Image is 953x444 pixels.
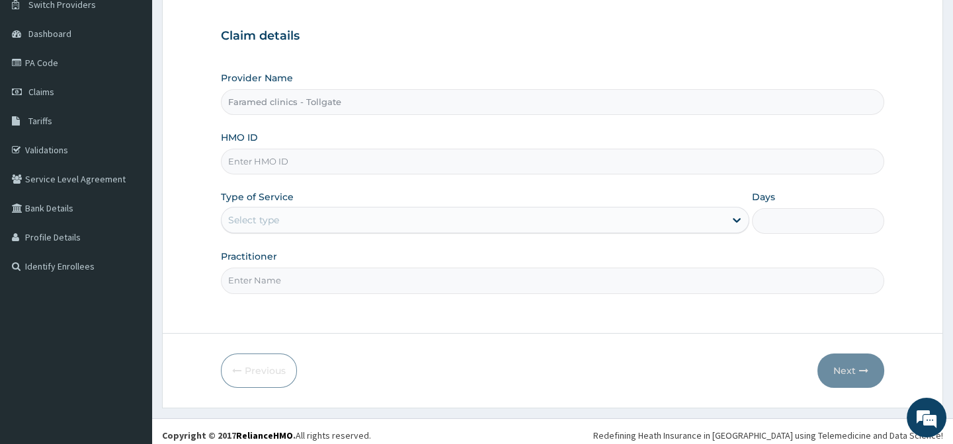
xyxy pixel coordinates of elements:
[7,300,252,346] textarea: Type your message and hit 'Enter'
[593,429,943,442] div: Redefining Heath Insurance in [GEOGRAPHIC_DATA] using Telemedicine and Data Science!
[28,115,52,127] span: Tariffs
[221,71,293,85] label: Provider Name
[69,74,222,91] div: Chat with us now
[221,190,294,203] label: Type of Service
[162,429,296,441] strong: Copyright © 2017 .
[77,136,183,270] span: We're online!
[228,213,279,227] div: Select type
[236,429,293,441] a: RelianceHMO
[221,131,258,144] label: HMO ID
[752,190,775,203] label: Days
[817,353,884,388] button: Next
[217,7,249,38] div: Minimize live chat window
[28,86,54,98] span: Claims
[221,250,277,263] label: Practitioner
[221,149,884,174] input: Enter HMO ID
[221,353,297,388] button: Previous
[24,66,54,99] img: d_794563401_company_1708531726252_794563401
[221,29,884,44] h3: Claim details
[221,268,884,293] input: Enter Name
[28,28,71,40] span: Dashboard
